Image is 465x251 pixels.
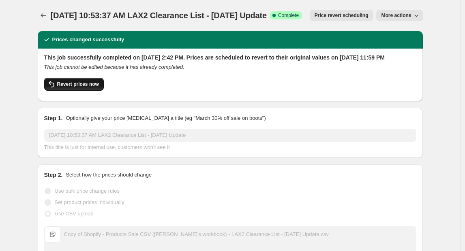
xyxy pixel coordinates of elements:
[278,12,299,19] span: Complete
[64,230,329,238] div: Copy of Shopify - Products Sale CSV ([PERSON_NAME]'s workbook) - LAX2 Clearance List - [DATE] Upd...
[44,129,416,142] input: 30% off holiday sale
[376,10,422,21] button: More actions
[66,114,266,122] p: Optionally give your price [MEDICAL_DATA] a title (eg "March 30% off sale on boots")
[44,171,63,179] h2: Step 2.
[52,36,124,44] h2: Prices changed successfully
[44,114,63,122] h2: Step 1.
[310,10,373,21] button: Price revert scheduling
[57,81,99,87] span: Revert prices now
[44,64,184,70] i: This job cannot be edited because it has already completed.
[315,12,369,19] span: Price revert scheduling
[55,199,124,205] span: Set product prices individually
[38,10,49,21] button: Price change jobs
[44,144,170,150] span: This title is just for internal use, customers won't see it
[381,12,411,19] span: More actions
[55,188,120,194] span: Use bulk price change rules
[66,171,152,179] p: Select how the prices should change
[44,53,416,62] h2: This job successfully completed on [DATE] 2:42 PM. Prices are scheduled to revert to their origin...
[55,211,94,217] span: Use CSV upload
[51,11,267,20] span: [DATE] 10:53:37 AM LAX2 Clearance List - [DATE] Update
[44,78,104,91] button: Revert prices now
